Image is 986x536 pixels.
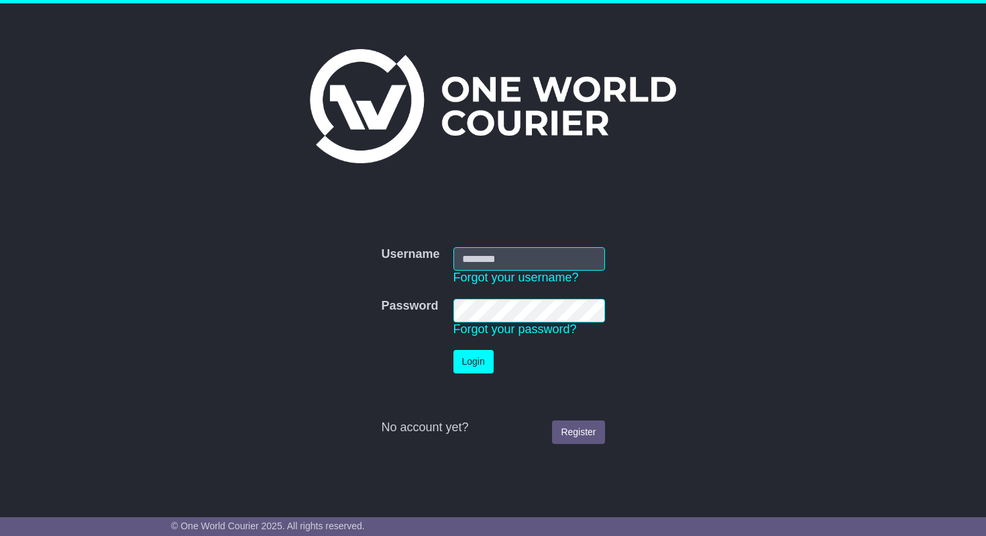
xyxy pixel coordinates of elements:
[453,322,577,336] a: Forgot your password?
[552,420,604,444] a: Register
[171,521,365,531] span: © One World Courier 2025. All rights reserved.
[310,49,676,163] img: One World
[381,299,438,314] label: Password
[381,247,439,262] label: Username
[453,350,494,373] button: Login
[453,271,579,284] a: Forgot your username?
[381,420,604,435] div: No account yet?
